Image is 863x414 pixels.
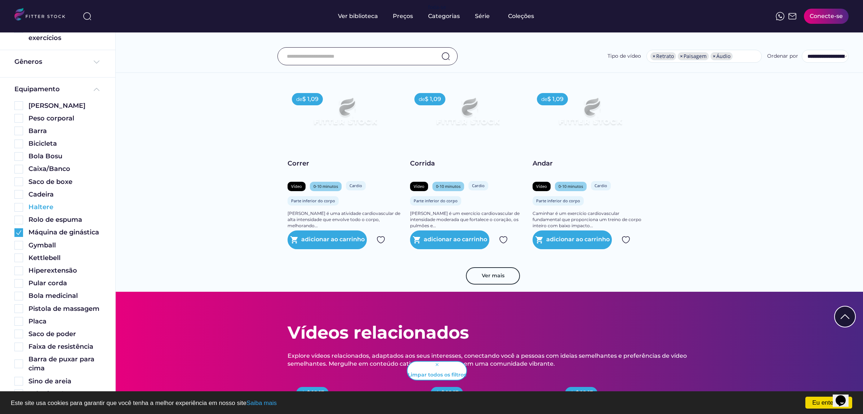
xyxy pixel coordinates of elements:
img: Rectangle%205126.svg [14,203,23,212]
font: Vídeo [536,184,547,189]
font: Faixa de resistência [28,343,93,351]
img: Group%201000002324.svg [377,235,385,244]
font: Categorias [428,13,460,19]
button: shopping_cart [413,235,421,244]
img: Rectangle%205126.svg [14,292,23,300]
font: Gymball [28,241,56,249]
font: Cardio [472,183,485,188]
font: Parte inferior do corpo [291,198,335,203]
font: $ 1,09 [547,96,564,102]
font: Tipo de vídeo [608,53,641,59]
font: Correr [288,159,309,167]
font: Cardio [595,183,607,188]
font: × [680,53,683,60]
font: [PERSON_NAME] é uma atividade cardiovascular de alta intensidade que envolve todo o corpo, melhor... [288,211,401,228]
font: de [296,96,302,102]
img: Rectangle%205126.svg [14,377,23,386]
a: Saiba mais [246,400,277,406]
img: Frame%2079%20%281%29.svg [422,89,514,141]
font: Pular corda [28,279,67,287]
img: Frame%2079%20%281%29.svg [544,89,636,141]
font: foda-se [428,4,446,10]
font: de [541,96,547,102]
img: LOGO.svg [14,8,71,23]
li: Paisagem [678,52,709,60]
font: [PERSON_NAME] [28,102,85,110]
font: adicionar ao carrinho [424,236,487,243]
img: Rectangle%205126.svg [14,267,23,275]
img: Rectangle%205126.svg [14,127,23,135]
font: Série [475,13,490,19]
img: Frame%20%285%29.svg [92,85,101,94]
font: Áudio [716,53,730,60]
font: $ 1,09 [302,96,319,102]
font: Haltere [28,203,53,211]
font: Rolo de espuma [28,216,82,224]
font: Paisagem [684,53,707,60]
iframe: widget de bate-papo [833,385,856,407]
font: Cadeira [28,190,54,198]
button: shopping_cart [290,235,299,244]
font: Eu entendo! [812,399,845,406]
font: de [569,389,575,396]
font: Bola Bosu [28,152,62,160]
img: Frame%2079%20%281%29.svg [299,89,391,141]
img: Rectangle%205126.svg [14,152,23,161]
font: × [713,53,716,60]
font: Andar [533,159,553,167]
font: Caixa/Banco [28,165,70,173]
button: shopping_cart [535,235,544,244]
button: Ver mais [466,267,520,285]
font: de [301,389,307,396]
font: Vídeos relacionados [288,322,469,343]
img: search-normal.svg [441,52,450,61]
font: Ver biblioteca [338,13,378,19]
img: Rectangle%205126.svg [14,304,23,313]
font: 0-10 minutos [436,184,461,189]
font: $ 1,09 [425,96,441,102]
font: Hiperextensão [28,267,77,274]
font: de [435,389,441,396]
img: Rectangle%205126.svg [14,140,23,148]
a: Eu entendo! [805,397,852,409]
img: Rectangle%205126.svg [14,343,23,351]
img: Rectangle%205126.svg [14,279,23,288]
font: Sino de areia [28,377,71,385]
font: Coleções [508,13,534,19]
font: Caminhar é um exercício cardiovascular fundamental que proporciona um treino de corpo inteiro com... [533,211,642,228]
li: Retrato [650,52,676,60]
img: Vector%20%281%29.svg [436,363,439,366]
img: Rectangle%205126.svg [14,216,23,224]
font: Gêneros [14,58,42,66]
font: Preços [393,13,413,19]
font: Placa [28,317,46,325]
img: Rectangle%205126.svg [14,190,23,199]
font: 0-10 minutos [313,184,338,189]
font: Cardio [350,183,362,188]
font: Bola medicinal [28,292,78,300]
img: Frame%2051.svg [788,12,797,21]
font: Saco de boxe [28,178,72,186]
img: Rectangle%205126.svg [14,241,23,250]
img: Rectangle%205126.svg [14,389,23,398]
img: meteor-icons_whatsapp%20%281%29.svg [776,12,784,21]
font: × [653,53,655,60]
font: de [419,96,425,102]
img: Rectangle%205126.svg [14,317,23,326]
font: Bicicleta [28,140,57,147]
img: search-normal%203.svg [83,12,92,21]
font: Corrida [410,159,435,167]
img: Group%201000002360.svg [14,228,23,237]
font: Parte inferior do corpo [414,198,458,203]
img: Rectangle%205126.svg [14,254,23,262]
font: adicionar ao carrinho [301,236,365,243]
img: Rectangle%205126.svg [14,101,23,110]
img: Rectangle%205126.svg [14,330,23,338]
font: Conecte-se [810,13,843,19]
img: Frame%20%284%29.svg [92,58,101,66]
font: Equipamento [14,85,60,93]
